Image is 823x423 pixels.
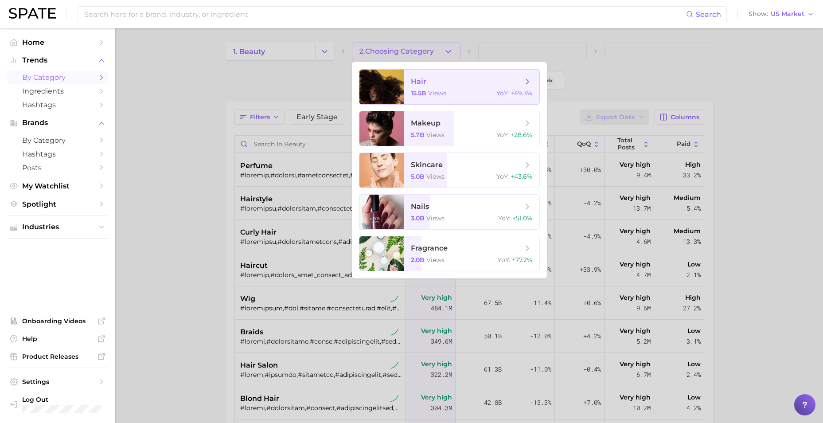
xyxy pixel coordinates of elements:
a: Posts [7,161,108,175]
span: skincare [411,161,443,169]
span: YoY : [496,89,509,97]
span: Home [22,38,93,47]
a: Home [7,35,108,49]
a: Settings [7,375,108,388]
ul: 2.Choosing Category [352,62,547,278]
span: Spotlight [22,200,93,208]
span: US Market [771,12,804,16]
span: by Category [22,73,93,82]
span: YoY : [496,172,509,180]
span: Show [749,12,768,16]
button: Trends [7,54,108,67]
span: Search [696,10,721,19]
span: YoY : [498,256,510,264]
span: makeup [411,119,441,127]
span: views [426,131,445,139]
span: YoY : [498,214,511,222]
a: by Category [7,133,108,147]
span: Brands [22,119,93,127]
span: 15.5b [411,89,426,97]
a: My Watchlist [7,179,108,193]
span: +49.3% [511,89,532,97]
span: Industries [22,223,93,231]
span: views [426,214,445,222]
span: Product Releases [22,352,93,360]
button: Industries [7,220,108,234]
span: Posts [22,164,93,172]
a: Onboarding Videos [7,314,108,328]
span: by Category [22,136,93,145]
a: Product Releases [7,350,108,363]
span: +43.6% [511,172,532,180]
span: Trends [22,56,93,64]
input: Search here for a brand, industry, or ingredient [83,7,686,22]
span: nails [411,202,429,211]
span: Hashtags [22,101,93,109]
img: SPATE [9,8,56,19]
span: 2.0b [411,256,425,264]
span: Ingredients [22,87,93,95]
a: Ingredients [7,84,108,98]
span: 5.0b [411,172,425,180]
a: Log out. Currently logged in with e-mail lerae.matz@unilever.com. [7,393,108,416]
span: YoY : [496,131,509,139]
span: +28.6% [511,131,532,139]
span: fragrance [411,244,448,252]
a: Hashtags [7,147,108,161]
span: 3.0b [411,214,425,222]
span: hair [411,77,426,86]
span: views [426,172,445,180]
a: Spotlight [7,197,108,211]
span: Settings [22,378,93,386]
a: Hashtags [7,98,108,112]
a: by Category [7,70,108,84]
span: Hashtags [22,150,93,158]
span: Help [22,335,93,343]
span: +77.2% [512,256,532,264]
span: views [428,89,446,97]
span: Onboarding Videos [22,317,93,325]
span: My Watchlist [22,182,93,190]
button: ShowUS Market [746,8,816,20]
button: Brands [7,116,108,129]
span: Log Out [22,396,101,403]
span: views [426,256,445,264]
span: 5.7b [411,131,425,139]
a: Help [7,332,108,345]
span: +51.0% [512,214,532,222]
